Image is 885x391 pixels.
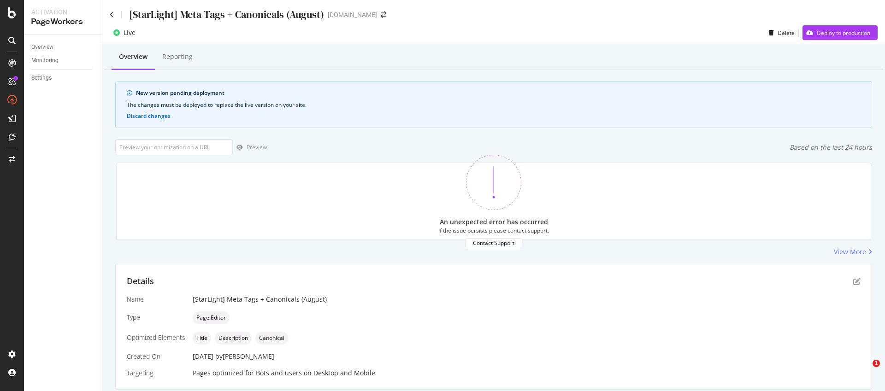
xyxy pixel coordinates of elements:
[193,368,861,378] div: Pages optimized for on
[193,295,861,304] div: [StarLight] Meta Tags + Canonicals (August)
[127,275,154,287] div: Details
[127,313,185,322] div: Type
[31,42,53,52] div: Overview
[127,368,185,378] div: Targeting
[31,73,52,83] div: Settings
[193,311,230,324] div: neutral label
[31,56,59,65] div: Monitoring
[115,81,872,128] div: info banner
[196,315,226,321] span: Page Editor
[313,368,375,378] div: Desktop and Mobile
[31,73,95,83] a: Settings
[817,29,870,37] div: Deploy to production
[440,217,548,227] div: An unexpected error has occurred
[31,17,94,27] div: PageWorkers
[854,360,876,382] iframe: Intercom live chat
[193,352,861,361] div: [DATE]
[790,143,872,152] div: Based on the last 24 hours
[31,56,95,65] a: Monitoring
[256,368,302,378] div: Bots and users
[233,140,267,155] button: Preview
[473,239,514,247] div: Contact Support
[124,28,136,37] div: Live
[259,335,284,341] span: Canonical
[196,335,207,341] span: Title
[136,89,861,97] div: New version pending deployment
[438,227,549,234] div: If the issue persists please contact support.
[255,332,288,344] div: neutral label
[162,52,193,61] div: Reporting
[127,101,861,109] div: The changes must be deployed to replace the live version on your site.
[853,278,861,285] div: pen-to-square
[127,352,185,361] div: Created On
[193,332,211,344] div: neutral label
[129,7,324,22] div: [StarLight] Meta Tags + Canonicals (August)
[31,42,95,52] a: Overview
[127,333,185,342] div: Optimized Elements
[381,12,386,18] div: arrow-right-arrow-left
[834,247,872,257] a: View More
[119,52,147,61] div: Overview
[115,139,233,155] input: Preview your optimization on a URL
[465,238,522,248] button: Contact Support
[127,295,185,304] div: Name
[218,335,248,341] span: Description
[215,352,274,361] div: by [PERSON_NAME]
[802,25,878,40] button: Deploy to production
[127,113,171,119] button: Discard changes
[873,360,880,367] span: 1
[778,29,795,37] div: Delete
[834,247,866,257] div: View More
[328,10,377,19] div: [DOMAIN_NAME]
[110,12,114,18] a: Click to go back
[215,332,252,344] div: neutral label
[466,155,521,210] img: 370bne1z.png
[31,7,94,17] div: Activation
[247,143,267,151] div: Preview
[765,25,795,40] button: Delete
